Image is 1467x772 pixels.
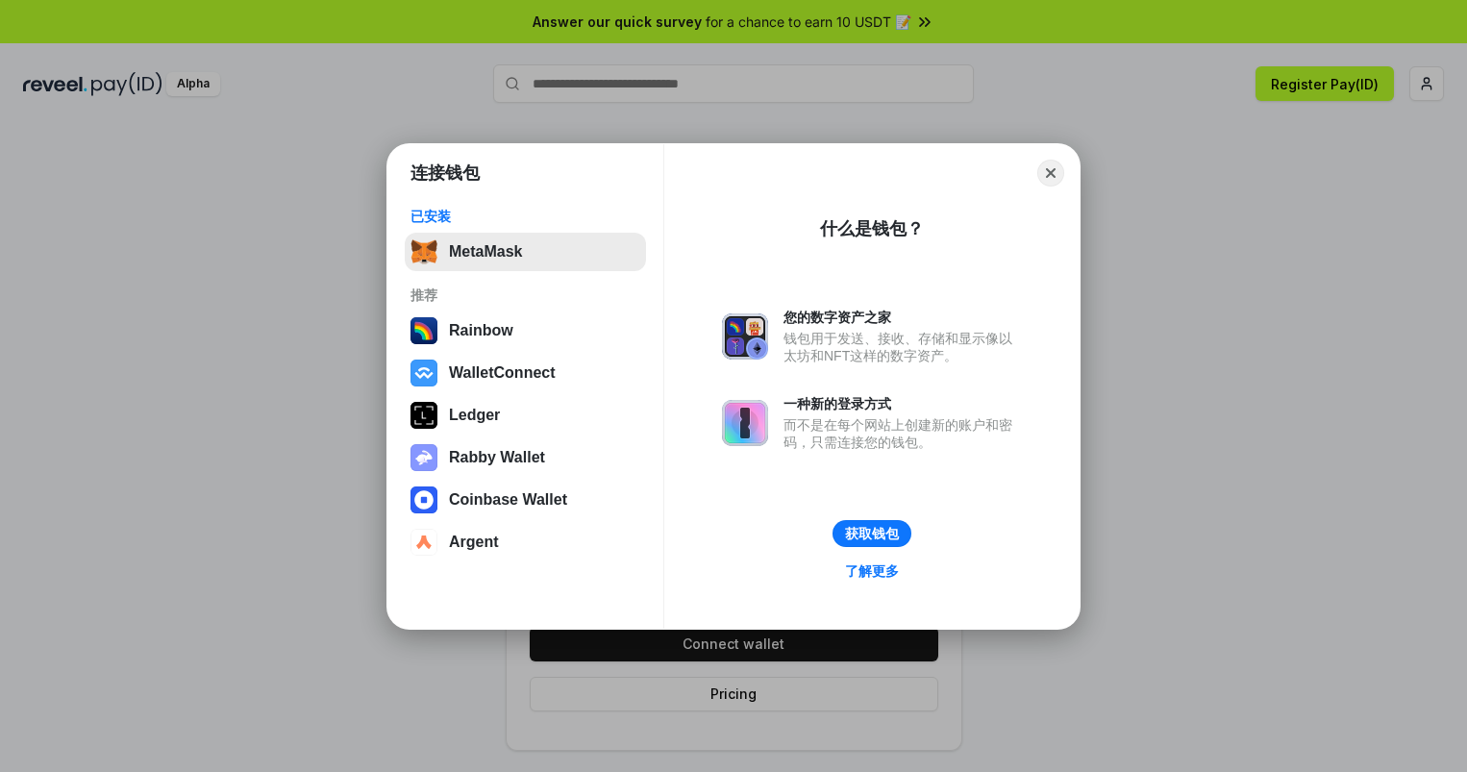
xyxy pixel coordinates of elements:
h1: 连接钱包 [410,162,480,185]
div: Ledger [449,407,500,424]
div: Rabby Wallet [449,449,545,466]
img: svg+xml,%3Csvg%20xmlns%3D%22http%3A%2F%2Fwww.w3.org%2F2000%2Fsvg%22%20width%3D%2228%22%20height%3... [410,402,437,429]
div: MetaMask [449,243,522,261]
div: 已安装 [410,208,640,225]
img: svg+xml,%3Csvg%20fill%3D%22none%22%20height%3D%2233%22%20viewBox%3D%220%200%2035%2033%22%20width%... [410,238,437,265]
div: 您的数字资产之家 [783,309,1022,326]
div: WalletConnect [449,364,556,382]
img: svg+xml,%3Csvg%20width%3D%2228%22%20height%3D%2228%22%20viewBox%3D%220%200%2028%2028%22%20fill%3D... [410,486,437,513]
img: svg+xml,%3Csvg%20xmlns%3D%22http%3A%2F%2Fwww.w3.org%2F2000%2Fsvg%22%20fill%3D%22none%22%20viewBox... [722,400,768,446]
div: 而不是在每个网站上创建新的账户和密码，只需连接您的钱包。 [783,416,1022,451]
div: 钱包用于发送、接收、存储和显示像以太坊和NFT这样的数字资产。 [783,330,1022,364]
img: svg+xml,%3Csvg%20width%3D%2228%22%20height%3D%2228%22%20viewBox%3D%220%200%2028%2028%22%20fill%3D... [410,360,437,386]
button: 获取钱包 [833,520,911,547]
button: MetaMask [405,233,646,271]
button: Ledger [405,396,646,435]
div: 一种新的登录方式 [783,395,1022,412]
button: Rainbow [405,311,646,350]
button: WalletConnect [405,354,646,392]
a: 了解更多 [833,559,910,584]
div: 获取钱包 [845,525,899,542]
div: 了解更多 [845,562,899,580]
button: Rabby Wallet [405,438,646,477]
button: Coinbase Wallet [405,481,646,519]
div: Argent [449,534,499,551]
button: Argent [405,523,646,561]
img: svg+xml,%3Csvg%20xmlns%3D%22http%3A%2F%2Fwww.w3.org%2F2000%2Fsvg%22%20fill%3D%22none%22%20viewBox... [410,444,437,471]
img: svg+xml,%3Csvg%20width%3D%2228%22%20height%3D%2228%22%20viewBox%3D%220%200%2028%2028%22%20fill%3D... [410,529,437,556]
div: 推荐 [410,286,640,304]
img: svg+xml,%3Csvg%20width%3D%22120%22%20height%3D%22120%22%20viewBox%3D%220%200%20120%20120%22%20fil... [410,317,437,344]
div: 什么是钱包？ [820,217,924,240]
img: svg+xml,%3Csvg%20xmlns%3D%22http%3A%2F%2Fwww.w3.org%2F2000%2Fsvg%22%20fill%3D%22none%22%20viewBox... [722,313,768,360]
div: Coinbase Wallet [449,491,567,509]
div: Rainbow [449,322,513,339]
button: Close [1037,160,1064,187]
